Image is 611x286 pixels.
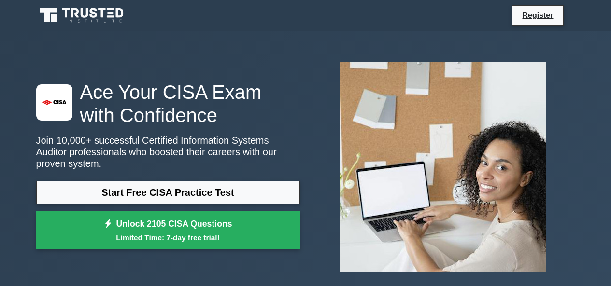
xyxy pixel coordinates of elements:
p: Join 10,000+ successful Certified Information Systems Auditor professionals who boosted their car... [36,135,300,169]
a: Start Free CISA Practice Test [36,181,300,204]
small: Limited Time: 7-day free trial! [48,232,288,243]
h1: Ace Your CISA Exam with Confidence [36,81,300,127]
a: Unlock 2105 CISA QuestionsLimited Time: 7-day free trial! [36,211,300,250]
a: Register [516,9,559,21]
